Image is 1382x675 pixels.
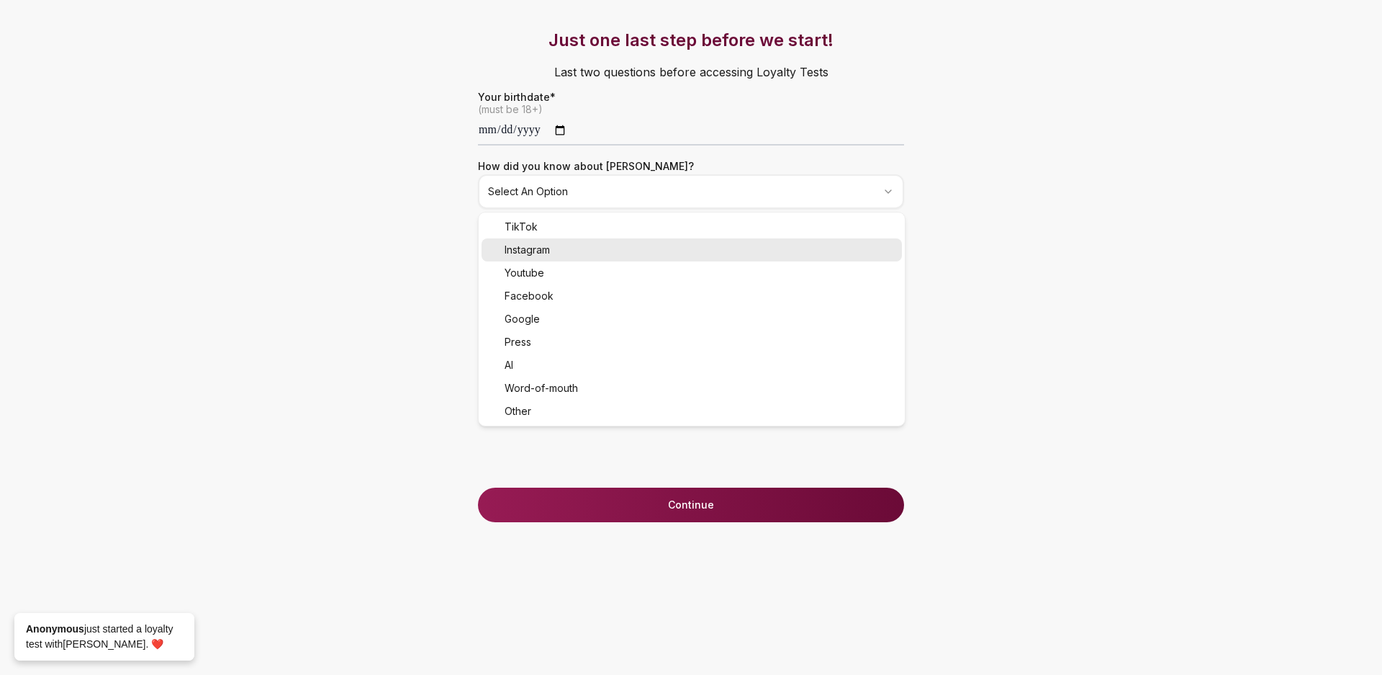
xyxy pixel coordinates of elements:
span: TikTok [505,220,538,234]
span: Youtube [505,266,544,280]
span: Other [505,404,531,419]
span: Instagram [505,243,550,257]
span: Facebook [505,289,554,303]
span: Word-of-mouth [505,381,578,395]
span: Press [505,335,531,349]
span: AI [505,358,513,372]
span: Google [505,312,540,326]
